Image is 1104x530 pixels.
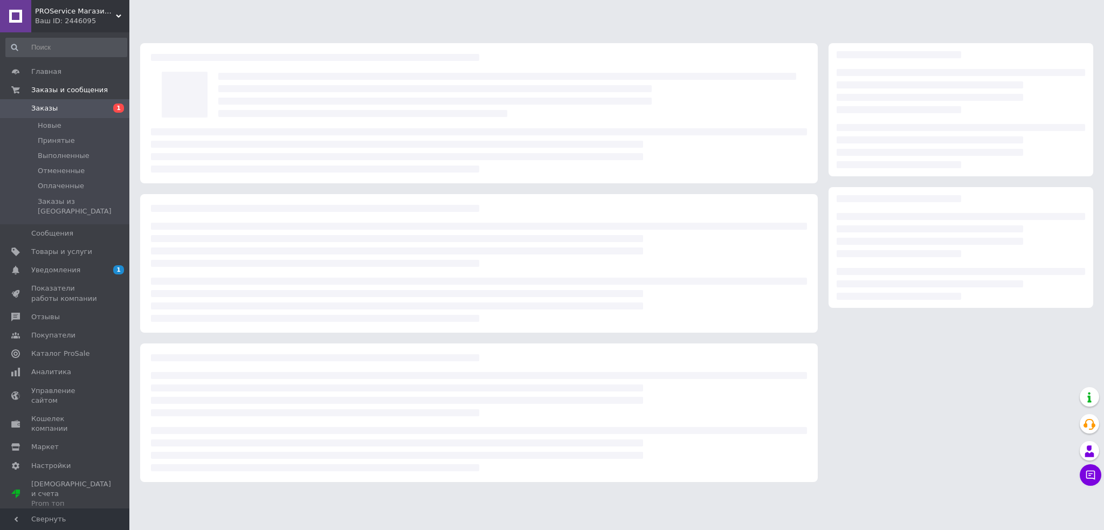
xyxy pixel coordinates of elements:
[31,247,92,257] span: Товары и услуги
[31,312,60,322] span: Отзывы
[38,181,84,191] span: Оплаченные
[31,386,100,405] span: Управление сайтом
[38,121,61,130] span: Новые
[31,104,58,113] span: Заказы
[31,479,111,509] span: [DEMOGRAPHIC_DATA] и счета
[38,197,126,216] span: Заказы из [GEOGRAPHIC_DATA]
[35,16,129,26] div: Ваш ID: 2446095
[31,229,73,238] span: Сообщения
[38,151,89,161] span: Выполненные
[31,461,71,471] span: Настройки
[31,284,100,303] span: Показатели работы компании
[35,6,116,16] span: PROService Магазин-Сервисный центр
[113,104,124,113] span: 1
[31,414,100,433] span: Кошелек компании
[113,265,124,274] span: 1
[31,442,59,452] span: Маркет
[31,67,61,77] span: Главная
[38,166,85,176] span: Отмененные
[31,499,111,508] div: Prom топ
[38,136,75,146] span: Принятые
[5,38,127,57] input: Поиск
[31,265,80,275] span: Уведомления
[31,349,89,359] span: Каталог ProSale
[31,331,75,340] span: Покупатели
[1080,464,1101,486] button: Чат с покупателем
[31,85,108,95] span: Заказы и сообщения
[31,367,71,377] span: Аналитика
